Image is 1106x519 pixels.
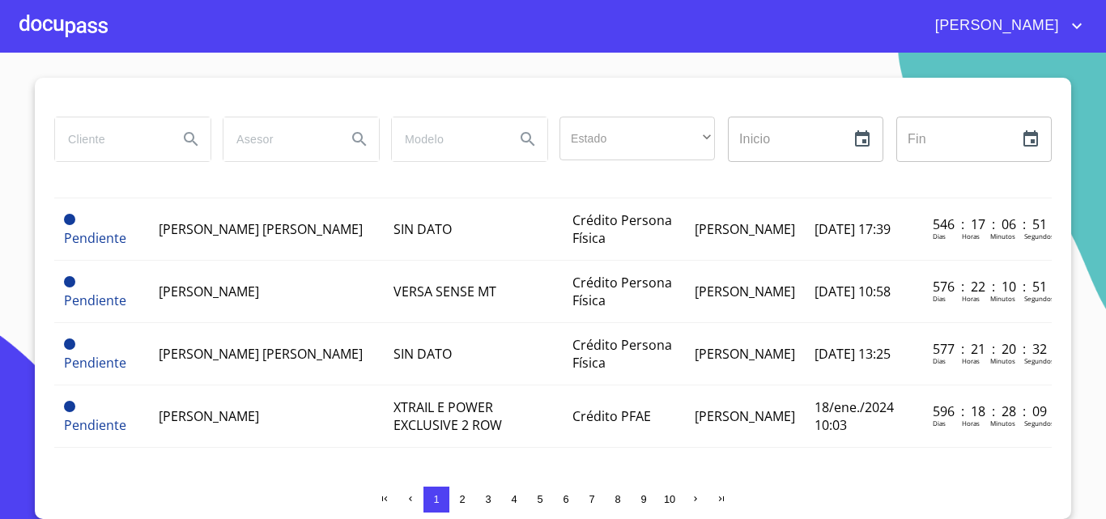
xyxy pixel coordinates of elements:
span: Pendiente [64,291,126,309]
input: search [55,117,165,161]
p: Segundos [1024,419,1054,428]
p: 596 : 18 : 28 : 09 [933,402,1042,420]
p: Horas [962,356,980,365]
span: 4 [511,493,517,505]
span: [PERSON_NAME] [695,283,795,300]
p: Segundos [1024,294,1054,303]
span: SIN DATO [393,220,452,238]
p: 577 : 21 : 20 : 32 [933,340,1042,358]
button: 2 [449,487,475,513]
span: 10 [664,493,675,505]
span: 9 [640,493,646,505]
button: 1 [423,487,449,513]
span: 2 [459,493,465,505]
span: XTRAIL E POWER EXCLUSIVE 2 ROW [393,398,502,434]
span: Pendiente [64,338,75,350]
span: 6 [563,493,568,505]
input: search [392,117,502,161]
p: Horas [962,294,980,303]
p: Dias [933,356,946,365]
span: [PERSON_NAME] [159,283,259,300]
p: Segundos [1024,356,1054,365]
span: Pendiente [64,276,75,287]
div: ​ [559,117,715,160]
button: 4 [501,487,527,513]
button: Search [172,120,211,159]
span: [PERSON_NAME] [695,220,795,238]
button: Search [508,120,547,159]
button: 8 [605,487,631,513]
span: 1 [433,493,439,505]
button: 5 [527,487,553,513]
span: 5 [537,493,542,505]
span: VERSA SENSE MT [393,283,496,300]
p: Horas [962,419,980,428]
p: Dias [933,419,946,428]
span: Pendiente [64,354,126,372]
span: SIN DATO [393,345,452,363]
p: 546 : 17 : 06 : 51 [933,215,1042,233]
span: [PERSON_NAME] [159,407,259,425]
span: 18/ene./2024 10:03 [815,398,894,434]
span: [PERSON_NAME] [695,345,795,363]
p: Horas [962,232,980,240]
span: [DATE] 17:39 [815,220,891,238]
span: Pendiente [64,401,75,412]
span: [DATE] 13:25 [815,345,891,363]
span: Pendiente [64,416,126,434]
button: 9 [631,487,657,513]
input: search [223,117,334,161]
button: account of current user [923,13,1087,39]
p: Minutos [990,294,1015,303]
p: Dias [933,294,946,303]
p: Minutos [990,356,1015,365]
span: Pendiente [64,229,126,247]
p: Minutos [990,419,1015,428]
p: 576 : 22 : 10 : 51 [933,278,1042,296]
span: Crédito PFAE [572,407,651,425]
span: 7 [589,493,594,505]
span: [PERSON_NAME] [695,407,795,425]
span: Crédito Persona Física [572,336,672,372]
button: 3 [475,487,501,513]
span: [DATE] 10:58 [815,283,891,300]
span: [PERSON_NAME] [PERSON_NAME] [159,345,363,363]
span: 3 [485,493,491,505]
p: Minutos [990,232,1015,240]
button: 10 [657,487,683,513]
p: Segundos [1024,232,1054,240]
span: [PERSON_NAME] [PERSON_NAME] [159,220,363,238]
button: 6 [553,487,579,513]
span: Crédito Persona Física [572,274,672,309]
span: 8 [615,493,620,505]
span: Crédito Persona Física [572,211,672,247]
span: [PERSON_NAME] [923,13,1067,39]
button: 7 [579,487,605,513]
span: Pendiente [64,214,75,225]
button: Search [340,120,379,159]
p: Dias [933,232,946,240]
